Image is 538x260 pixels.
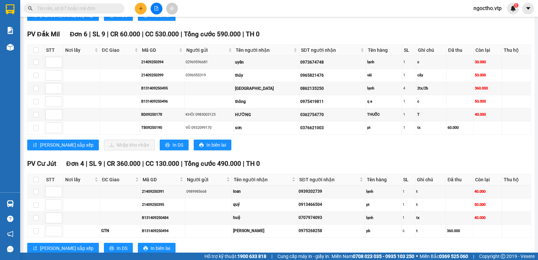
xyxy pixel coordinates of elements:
[235,125,298,131] div: sơn
[525,5,531,11] span: caret-down
[143,176,178,183] span: Mã GD
[107,160,141,168] span: CR 360.000
[117,245,127,252] span: In DS
[165,143,170,148] span: printer
[187,176,225,183] span: Người gửi
[141,85,183,91] div: B131409250495
[365,174,401,185] th: Tên hàng
[366,45,402,56] th: Tên hàng
[234,69,299,82] td: thủy
[366,202,400,208] div: pt
[367,99,401,104] div: q a
[142,189,184,194] div: 21409250391
[66,160,84,168] span: Đơn 4
[298,198,365,212] td: 0913466504
[27,160,56,168] span: PV Cư Jút
[160,140,189,150] button: printerIn DS
[234,95,299,108] td: thông
[416,189,445,194] div: t
[186,46,227,54] span: Người gửi
[416,45,447,56] th: Ghi chú
[246,30,260,38] span: TH 0
[474,202,501,208] div: 50.000
[246,160,260,168] span: TH 0
[27,140,99,150] button: sort-ascending[PERSON_NAME] sắp xếp
[475,72,501,78] div: 50.000
[141,99,183,104] div: B131409250496
[367,112,401,117] div: THUỐC
[298,212,365,225] td: 0707974093
[65,176,93,183] span: Nơi lấy
[403,112,415,117] div: 1
[415,174,446,185] th: Ghi chú
[141,212,185,225] td: B131409250484
[417,99,445,104] div: c
[234,176,291,183] span: Tên người nhận
[235,112,298,118] div: HƯỜNG
[402,189,414,194] div: 1
[468,4,507,12] span: ngoctho.vtp
[234,108,299,121] td: HƯỜNG
[299,82,366,95] td: 0862135250
[102,176,133,183] span: ĐC Giao
[502,174,531,185] th: Thu hộ
[300,125,365,131] div: 0376621003
[89,160,102,168] span: SL 9
[300,59,365,66] div: 0973674748
[7,216,13,222] span: question-circle
[367,85,401,91] div: lạnh
[142,160,144,168] span: |
[7,44,14,51] img: warehouse-icon
[233,215,297,221] div: huệ
[277,253,330,260] span: Cung cấp máy in - giấy in:
[402,202,414,208] div: 1
[237,254,266,259] strong: 1900 633 818
[65,46,93,54] span: Nơi lấy
[236,46,292,54] span: Tên người nhận
[448,125,472,131] div: 60.000
[301,46,359,54] span: SĐT người nhận
[169,6,174,11] span: aim
[475,112,501,117] div: 40.000
[416,228,445,234] div: t
[184,160,241,168] span: Tổng cước 490.000
[502,45,531,56] th: Thu hộ
[242,30,244,38] span: |
[233,201,297,208] div: quý
[172,141,183,149] span: In DS
[145,30,179,38] span: CC 530.000
[447,45,474,56] th: Đã thu
[7,27,14,34] img: solution-icon
[101,228,139,234] div: GTN
[232,225,298,238] td: tùng huy
[6,4,14,14] img: logo-vxr
[501,254,505,259] span: copyright
[142,202,184,208] div: 21409250395
[299,121,366,135] td: 0376621003
[416,202,445,208] div: t
[233,228,297,234] div: [PERSON_NAME]
[141,125,183,131] div: TB09250190
[204,253,266,260] span: Hỗ trợ kỹ thuật:
[475,99,501,104] div: 50.000
[186,112,233,117] div: KHÔI 0983003123
[403,59,415,65] div: 1
[186,72,233,78] div: 0396955319
[140,69,185,82] td: 21409250399
[110,30,140,38] span: CR 60.000
[7,231,13,237] span: notification
[141,225,185,238] td: B131409250494
[473,253,474,260] span: |
[40,245,93,252] span: [PERSON_NAME] sắp xếp
[7,200,14,207] img: warehouse-icon
[141,185,185,198] td: 21409250391
[235,59,298,66] div: uyên
[417,59,445,65] div: c
[416,215,445,221] div: tx
[366,189,400,194] div: lạnh
[515,3,517,8] span: 1
[141,112,183,117] div: BD09250178
[104,160,105,168] span: |
[403,85,415,91] div: 4
[522,3,534,14] button: caret-down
